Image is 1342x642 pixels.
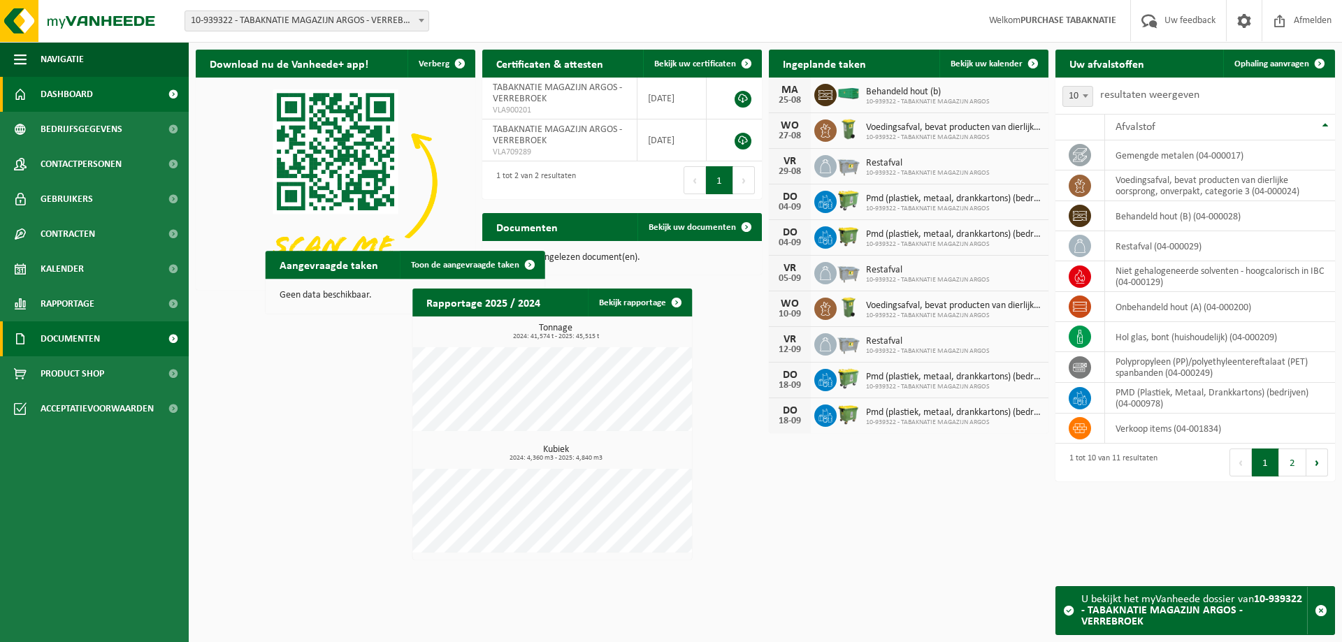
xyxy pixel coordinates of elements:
span: VLA900201 [493,105,626,116]
td: hol glas, bont (huishoudelijk) (04-000209) [1105,322,1335,352]
strong: PURCHASE TABAKNATIE [1020,15,1116,26]
div: WO [776,120,804,131]
div: 29-08 [776,167,804,177]
span: Voedingsafval, bevat producten van dierlijke oorsprong, onverpakt, categorie 3 [866,122,1041,133]
td: [DATE] [637,119,707,161]
span: Navigatie [41,42,84,77]
a: Toon de aangevraagde taken [400,251,544,279]
h2: Ingeplande taken [769,50,880,77]
span: 10-939322 - TABAKNATIE MAGAZIJN ARGOS [866,418,1041,427]
button: 2 [1279,448,1306,476]
span: Bekijk uw certificaten [654,59,736,68]
p: U heeft 59 ongelezen document(en). [496,253,748,263]
span: Contracten [41,217,95,251]
span: Pmd (plastiek, metaal, drankkartons) (bedrijven) [866,372,1041,383]
h2: Documenten [482,213,572,240]
button: 1 [706,166,733,194]
h2: Download nu de Vanheede+ app! [196,50,382,77]
span: Afvalstof [1116,122,1155,133]
img: WB-0140-HPE-GN-50 [837,296,860,319]
span: Pmd (plastiek, metaal, drankkartons) (bedrijven) [866,229,1041,240]
div: 27-08 [776,131,804,141]
span: 10-939322 - TABAKNATIE MAGAZIJN ARGOS [866,205,1041,213]
div: DO [776,227,804,238]
h2: Rapportage 2025 / 2024 [412,289,554,316]
td: restafval (04-000029) [1105,231,1335,261]
td: [DATE] [637,78,707,119]
img: WB-0660-HPE-GN-50 [837,367,860,391]
img: WB-1100-HPE-GN-50 [837,224,860,248]
span: Toon de aangevraagde taken [411,261,519,270]
img: HK-XC-40-GN-00 [837,87,860,100]
span: 10-939322 - TABAKNATIE MAGAZIJN ARGOS - VERREBROEK [185,11,428,31]
span: Behandeld hout (b) [866,87,990,98]
span: 10-939322 - TABAKNATIE MAGAZIJN ARGOS [866,347,990,356]
div: U bekijkt het myVanheede dossier van [1081,587,1307,634]
span: Documenten [41,321,100,356]
div: DO [776,405,804,416]
a: Bekijk rapportage [588,289,691,316]
span: 10-939322 - TABAKNATIE MAGAZIJN ARGOS [866,276,990,284]
span: Pmd (plastiek, metaal, drankkartons) (bedrijven) [866,407,1041,418]
td: polypropyleen (PP)/polyethyleentereftalaat (PET) spanbanden (04-000249) [1105,352,1335,383]
span: 10 [1062,86,1093,107]
a: Bekijk uw documenten [637,213,760,241]
label: resultaten weergeven [1100,89,1199,101]
div: 1 tot 2 van 2 resultaten [489,165,576,196]
span: Bekijk uw documenten [649,223,736,232]
div: 18-09 [776,381,804,391]
div: 04-09 [776,238,804,248]
td: voedingsafval, bevat producten van dierlijke oorsprong, onverpakt, categorie 3 (04-000024) [1105,170,1335,201]
span: Acceptatievoorwaarden [41,391,154,426]
img: WB-1100-HPE-GN-50 [837,402,860,426]
div: 05-09 [776,274,804,284]
a: Ophaling aanvragen [1223,50,1334,78]
span: Restafval [866,265,990,276]
div: 25-08 [776,96,804,105]
h3: Kubiek [419,445,692,462]
h2: Uw afvalstoffen [1055,50,1158,77]
div: 10-09 [776,309,804,319]
img: WB-0660-HPE-GN-50 [837,189,860,212]
div: VR [776,156,804,167]
div: 1 tot 10 van 11 resultaten [1062,447,1157,478]
span: 10 [1063,87,1092,106]
span: 10-939322 - TABAKNATIE MAGAZIJN ARGOS [866,169,990,177]
span: Product Shop [41,356,104,391]
span: TABAKNATIE MAGAZIJN ARGOS - VERREBROEK [493,82,622,104]
div: 12-09 [776,345,804,355]
img: WB-0140-HPE-GN-50 [837,117,860,141]
strong: 10-939322 - TABAKNATIE MAGAZIJN ARGOS - VERREBROEK [1081,594,1302,627]
a: Bekijk uw kalender [939,50,1047,78]
span: 2024: 4,360 m3 - 2025: 4,840 m3 [419,455,692,462]
button: Previous [684,166,706,194]
span: Rapportage [41,286,94,321]
h3: Tonnage [419,323,692,340]
span: Restafval [866,158,990,169]
img: WB-2500-GAL-GY-01 [837,153,860,177]
p: Geen data beschikbaar. [280,291,531,300]
div: MA [776,85,804,96]
span: Dashboard [41,77,93,112]
span: Restafval [866,336,990,347]
button: Verberg [407,50,474,78]
div: DO [776,191,804,203]
h2: Aangevraagde taken [266,251,392,278]
span: 10-939322 - TABAKNATIE MAGAZIJN ARGOS [866,240,1041,249]
span: Gebruikers [41,182,93,217]
button: 1 [1252,448,1279,476]
button: Next [733,166,755,194]
span: 10-939322 - TABAKNATIE MAGAZIJN ARGOS [866,312,1041,320]
h2: Certificaten & attesten [482,50,617,77]
td: niet gehalogeneerde solventen - hoogcalorisch in IBC (04-000129) [1105,261,1335,292]
img: WB-2500-GAL-GY-01 [837,260,860,284]
div: VR [776,263,804,274]
div: DO [776,370,804,381]
span: 10-939322 - TABAKNATIE MAGAZIJN ARGOS [866,133,1041,142]
span: Bekijk uw kalender [951,59,1023,68]
div: 04-09 [776,203,804,212]
img: Download de VHEPlus App [196,78,475,287]
span: Verberg [419,59,449,68]
span: 10-939322 - TABAKNATIE MAGAZIJN ARGOS [866,383,1041,391]
span: Ophaling aanvragen [1234,59,1309,68]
